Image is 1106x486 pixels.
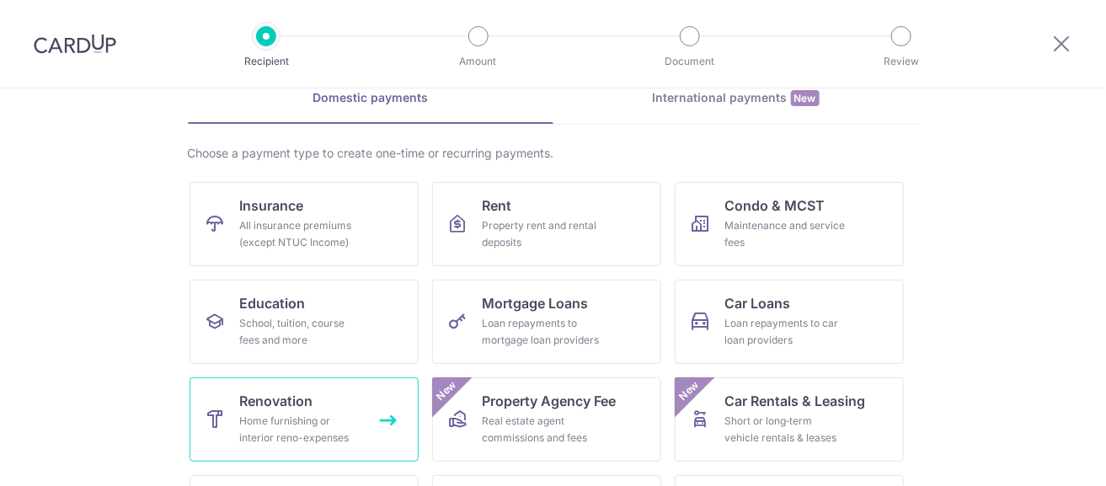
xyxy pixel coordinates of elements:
div: Home furnishing or interior reno-expenses [240,413,361,446]
div: All insurance premiums (except NTUC Income) [240,217,361,251]
span: Condo & MCST [725,195,825,216]
span: Education [240,293,306,313]
span: Car Rentals & Leasing [725,391,866,411]
a: RentProperty rent and rental deposits [432,182,661,266]
a: RenovationHome furnishing or interior reno-expenses [190,377,419,462]
p: Review [839,53,964,70]
div: Loan repayments to mortgage loan providers [483,315,604,349]
div: Property rent and rental deposits [483,217,604,251]
div: Maintenance and service fees [725,217,847,251]
div: Short or long‑term vehicle rentals & leases [725,413,847,446]
a: Property Agency FeeReal estate agent commissions and feesNew [432,377,661,462]
span: Renovation [240,391,313,411]
span: Rent [483,195,512,216]
span: New [675,377,703,405]
span: Help [149,12,184,27]
p: Document [628,53,752,70]
div: Real estate agent commissions and fees [483,413,604,446]
p: Recipient [204,53,329,70]
span: Property Agency Fee [483,391,617,411]
span: Mortgage Loans [483,293,589,313]
p: Amount [416,53,541,70]
div: Loan repayments to car loan providers [725,315,847,349]
span: Car Loans [725,293,791,313]
span: New [791,90,820,106]
a: Condo & MCSTMaintenance and service fees [675,182,904,266]
img: CardUp [34,34,116,54]
a: EducationSchool, tuition, course fees and more [190,280,419,364]
div: International payments [553,89,919,107]
div: School, tuition, course fees and more [240,315,361,349]
span: Insurance [240,195,304,216]
a: Car Rentals & LeasingShort or long‑term vehicle rentals & leasesNew [675,377,904,462]
span: New [432,377,460,405]
div: Domestic payments [188,89,553,106]
a: InsuranceAll insurance premiums (except NTUC Income) [190,182,419,266]
a: Mortgage LoansLoan repayments to mortgage loan providers [432,280,661,364]
div: Choose a payment type to create one-time or recurring payments. [188,145,919,162]
a: Car LoansLoan repayments to car loan providers [675,280,904,364]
